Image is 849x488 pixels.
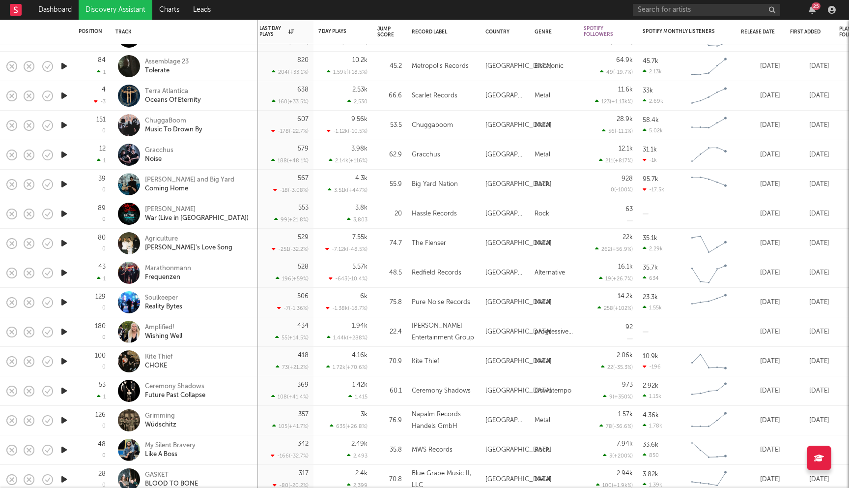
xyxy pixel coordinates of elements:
div: 928 [622,176,633,182]
div: 634 [643,275,659,281]
div: 528 [298,264,309,270]
div: 80 [98,235,106,241]
div: Metal [535,149,550,161]
div: 2.53k [352,87,368,93]
div: 506 [297,293,309,300]
div: 1.42k [352,382,368,388]
div: 3.82k [643,471,658,478]
div: 60.1 [377,385,402,397]
div: [DATE] [741,238,780,249]
div: 99 ( +21.8 % ) [274,216,309,223]
div: 434 [297,323,309,329]
div: Frequenzen [145,273,191,282]
div: 1.44k ( +288 % ) [327,335,368,341]
div: 0 [102,365,106,370]
div: [DATE] [741,444,780,456]
div: 0 [102,453,106,458]
div: [DATE] [790,149,829,161]
div: 2,493 [347,453,368,459]
div: -166 ( -32.7 % ) [271,453,309,459]
div: 22k [623,234,633,241]
div: [DATE] [741,385,780,397]
div: -1.12k ( -10.5 % ) [327,128,368,134]
div: 45.2 [377,61,402,72]
div: Rock [535,208,549,220]
div: -178 ( -22.7 % ) [271,128,309,134]
div: 10.2k [352,57,368,63]
div: 3.8k [355,205,368,211]
svg: Chart title [687,84,731,108]
div: [DATE] [741,149,780,161]
div: 3.51k ( +447 % ) [328,187,368,193]
div: 567 [298,175,309,182]
div: 342 [298,441,309,447]
div: -7 ( -1.36 % ) [277,305,309,311]
div: 1.55k [643,305,662,311]
div: 1.15k [643,393,661,399]
div: Electronic [535,61,564,72]
div: 76.9 [377,415,402,427]
div: 108 ( +41.4 % ) [271,394,309,400]
div: 0 ( -100 % ) [611,187,633,193]
svg: Chart title [687,143,731,167]
div: -7.12k ( -48.5 % ) [325,246,368,252]
div: 973 [622,382,633,388]
div: [DATE] [790,179,829,190]
div: Wishing Well [145,332,182,341]
div: 607 [297,116,309,122]
div: 23.3k [643,294,658,301]
div: 1.59k ( +18.5 % ) [327,69,368,75]
div: 53.5 [377,120,402,131]
div: Kite Thief [145,353,172,362]
div: 63 [625,206,633,213]
div: 4.3k [355,175,368,182]
div: 1.72k ( +70.6 % ) [326,364,368,370]
div: [GEOGRAPHIC_DATA] [485,444,552,456]
div: Metal [535,356,550,367]
svg: Chart title [687,438,731,462]
button: 25 [809,6,816,14]
svg: Chart title [687,261,731,285]
div: 64.9k [616,57,633,63]
div: [DATE] [790,90,829,102]
div: Big Yard Nation [412,179,458,190]
div: Redfield Records [412,267,461,279]
div: [GEOGRAPHIC_DATA] [485,238,552,249]
div: 211 ( +817 % ) [599,157,633,164]
div: 55.9 [377,179,402,190]
div: [GEOGRAPHIC_DATA] [485,267,525,279]
div: Agriculture [145,235,232,244]
div: 16.1k [618,264,633,270]
div: 262 ( +56.9 % ) [595,246,633,252]
div: 258 ( +102 % ) [597,305,633,311]
div: Napalm Records Handels GmbH [412,409,476,432]
div: 1.57k [618,411,633,418]
div: 28 [98,471,106,477]
div: -18 ( -3.08 % ) [273,187,309,193]
div: Coming Home [145,184,234,193]
div: [GEOGRAPHIC_DATA] [485,415,525,427]
div: 28.9k [617,116,633,122]
div: Position [79,29,102,34]
div: Rock [535,444,549,456]
div: Metal [535,474,550,486]
div: Release Date [741,29,775,35]
div: 579 [298,146,309,152]
div: [DATE] [790,326,829,338]
div: 3 ( +200 % ) [603,453,633,459]
div: 14.2k [618,293,633,300]
div: 62.9 [377,149,402,161]
div: 3k [361,411,368,418]
div: 529 [298,234,309,241]
div: 369 [297,382,309,388]
div: 850 [643,452,659,458]
div: 317 [299,470,309,477]
a: Ceremony ShadowsFuture Past Collapse [145,382,205,400]
div: [DATE] [741,415,780,427]
div: 9 ( +350 % ) [603,394,633,400]
div: 1.78k [643,423,662,429]
div: 22.4 [377,326,402,338]
div: 49 ( -19.7 % ) [600,69,633,75]
div: Like A Boss [145,450,196,459]
div: [DATE] [790,238,829,249]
